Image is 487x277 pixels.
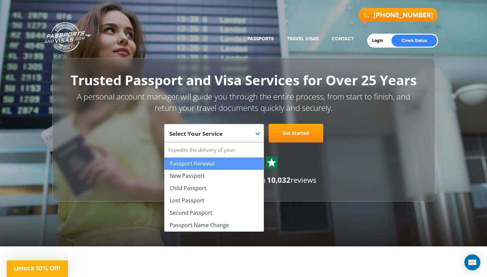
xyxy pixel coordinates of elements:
[164,170,264,182] li: New Passport
[164,219,264,231] li: Passport Name Change
[267,175,316,185] span: reviews
[67,73,420,88] h1: Trusted Passport and Visa Services for Over 25 Years
[374,11,433,19] a: [PHONE_NUMBER]
[332,36,354,42] a: Contact
[391,35,437,47] a: Check Status
[164,194,264,207] li: Lost Passport
[164,207,264,219] li: Second Passport
[267,175,291,185] strong: 10,032
[67,91,420,114] p: A personal account manager will guide you through the entire process, from start to finish, and r...
[372,38,388,43] a: Login
[164,157,264,170] li: Passport Renewal
[164,142,264,231] li: Expedite the delivery of your:
[169,130,223,138] span: Select Your Service
[164,124,264,142] span: Select Your Service
[44,22,92,52] a: Passports & [DOMAIN_NAME]
[267,157,277,167] img: Sprite St
[247,36,274,42] a: Passports
[235,175,266,185] span: based on
[464,254,480,270] div: Open Intercom Messenger
[14,265,61,272] span: Unlock 10% Off!
[169,127,257,145] span: Select Your Service
[7,260,68,277] div: Unlock 10% Off!
[164,182,264,194] li: Child Passport
[287,36,319,42] a: Travel Visas
[269,124,323,142] a: Get Started
[164,142,264,157] strong: Expedite the delivery of your:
